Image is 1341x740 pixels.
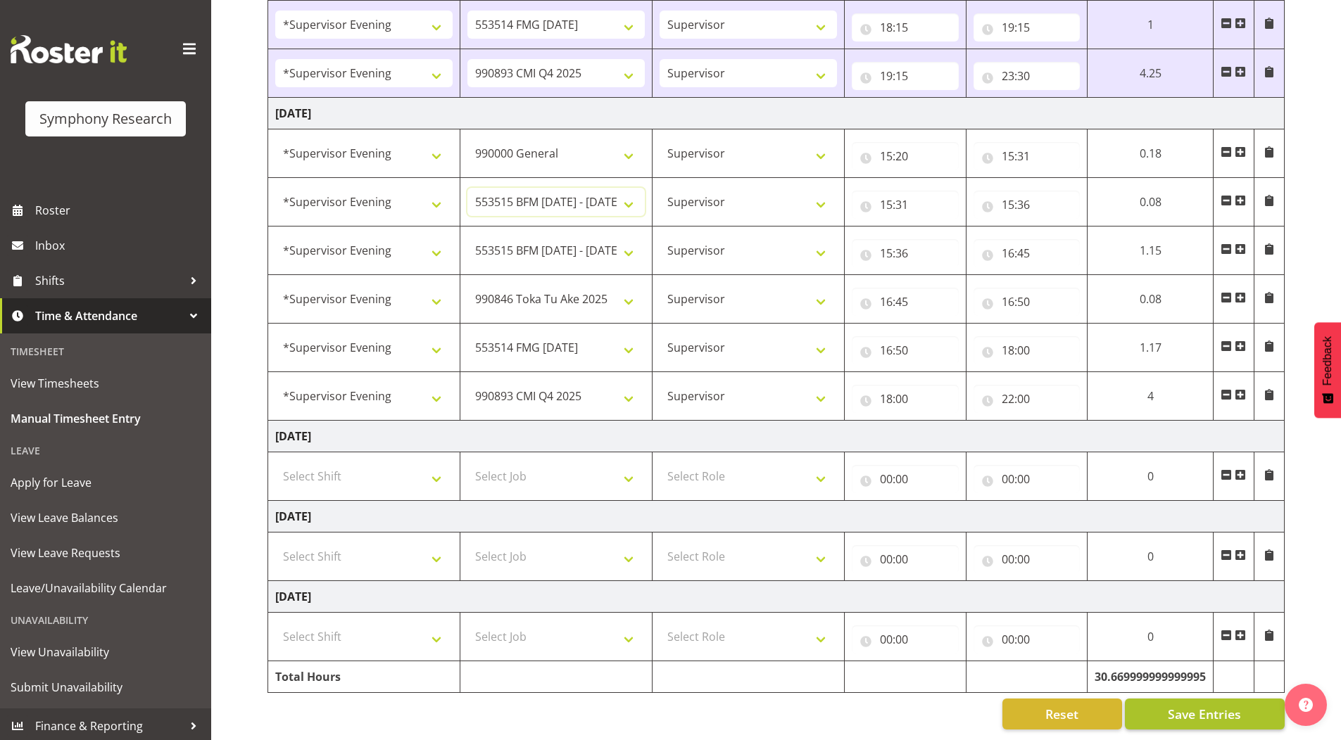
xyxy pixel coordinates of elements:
td: 1 [1088,1,1214,49]
input: Click to select... [852,465,959,493]
input: Click to select... [852,385,959,413]
div: Leave [4,436,208,465]
input: Click to select... [974,288,1081,316]
span: Save Entries [1168,705,1241,723]
a: Apply for Leave [4,465,208,500]
a: Submit Unavailability [4,670,208,705]
span: View Timesheets [11,373,201,394]
td: 0 [1088,613,1214,661]
td: 0.18 [1088,129,1214,178]
span: Manual Timesheet Entry [11,408,201,429]
input: Click to select... [852,13,959,42]
input: Click to select... [974,465,1081,493]
button: Reset [1002,698,1122,729]
img: Rosterit website logo [11,35,127,63]
input: Click to select... [974,142,1081,170]
td: 4 [1088,372,1214,421]
input: Click to select... [852,142,959,170]
img: help-xxl-2.png [1299,698,1313,712]
td: 0.08 [1088,178,1214,227]
input: Click to select... [852,625,959,653]
span: Submit Unavailability [11,677,201,698]
span: Feedback [1321,336,1334,385]
button: Save Entries [1125,698,1285,729]
td: 1.17 [1088,324,1214,372]
a: View Unavailability [4,634,208,670]
input: Click to select... [852,62,959,90]
input: Click to select... [852,191,959,219]
span: View Unavailability [11,642,201,663]
span: Inbox [35,235,204,256]
input: Click to select... [852,288,959,316]
td: [DATE] [268,501,1285,532]
a: View Leave Balances [4,500,208,535]
a: Leave/Unavailability Calendar [4,570,208,606]
td: 30.669999999999995 [1088,661,1214,693]
input: Click to select... [852,239,959,267]
div: Timesheet [4,337,208,366]
span: View Leave Balances [11,507,201,528]
input: Click to select... [974,385,1081,413]
div: Unavailability [4,606,208,634]
input: Click to select... [974,336,1081,364]
div: Symphony Research [39,108,172,129]
span: Time & Attendance [35,305,183,326]
input: Click to select... [974,191,1081,219]
span: Apply for Leave [11,472,201,493]
span: View Leave Requests [11,542,201,563]
button: Feedback - Show survey [1314,322,1341,418]
input: Click to select... [974,239,1081,267]
input: Click to select... [974,625,1081,653]
a: View Leave Requests [4,535,208,570]
td: Total Hours [268,661,460,693]
a: View Timesheets [4,366,208,401]
input: Click to select... [974,62,1081,90]
td: [DATE] [268,98,1285,129]
td: 0 [1088,532,1214,581]
span: Leave/Unavailability Calendar [11,578,201,599]
td: [DATE] [268,421,1285,452]
span: Finance & Reporting [35,715,183,736]
a: Manual Timesheet Entry [4,401,208,436]
input: Click to select... [852,545,959,573]
span: Shifts [35,270,183,291]
td: 1.15 [1088,227,1214,275]
span: Reset [1045,705,1078,723]
td: [DATE] [268,581,1285,613]
input: Click to select... [852,336,959,364]
input: Click to select... [974,13,1081,42]
input: Click to select... [974,545,1081,573]
td: 0.08 [1088,275,1214,324]
td: 4.25 [1088,49,1214,98]
span: Roster [35,200,204,221]
td: 0 [1088,452,1214,501]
